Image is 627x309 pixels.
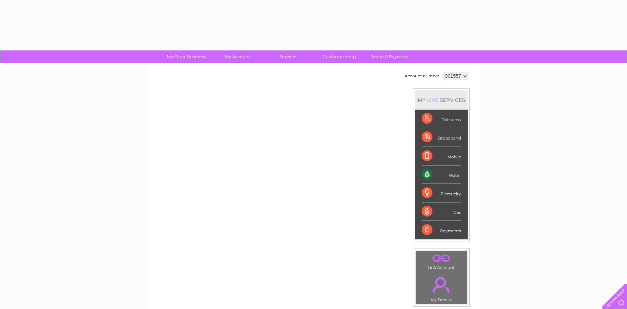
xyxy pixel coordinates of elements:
[422,128,461,147] div: Broadband
[422,184,461,202] div: Electricity
[363,50,418,63] a: Make A Payment
[415,90,468,110] div: MY SERVICES
[261,50,316,63] a: Services
[422,110,461,128] div: Telecoms
[417,273,465,297] a: .
[426,97,440,103] div: LIVE
[312,50,367,63] a: Customer Help
[210,50,265,63] a: My Account
[417,253,465,264] a: .
[159,50,214,63] a: My Clear Business
[415,271,467,304] td: My Details
[422,221,461,239] div: Payments
[422,165,461,184] div: Water
[415,250,467,272] td: Link Account
[422,147,461,165] div: Mobile
[403,70,441,82] td: Account number
[422,202,461,221] div: Gas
